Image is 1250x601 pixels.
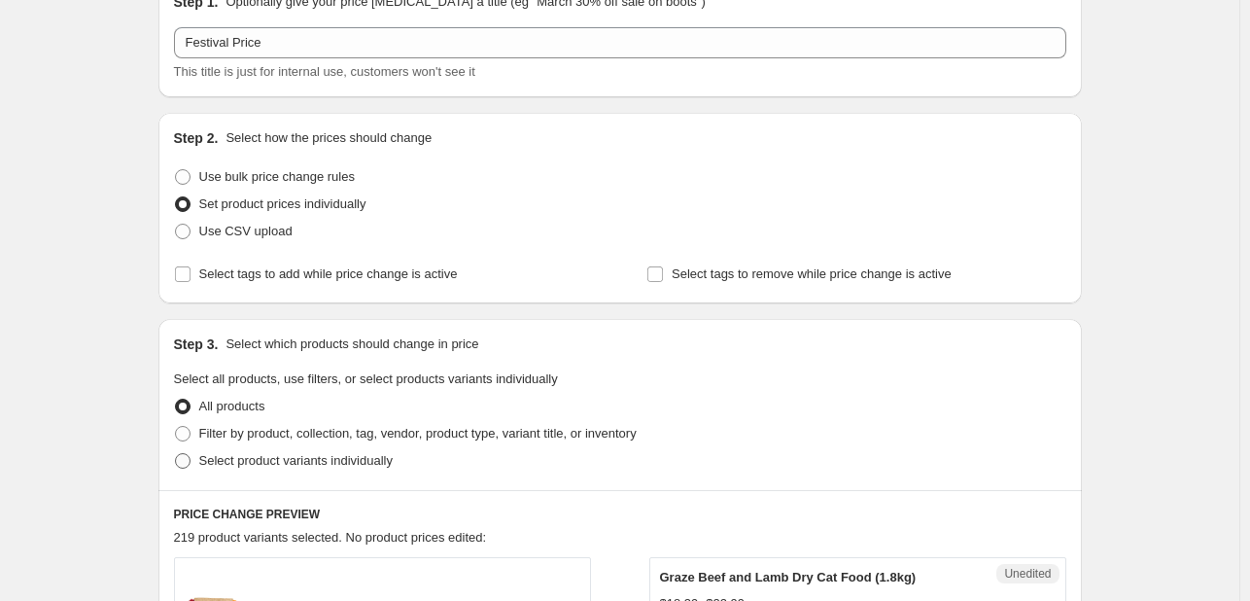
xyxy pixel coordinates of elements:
input: 30% off holiday sale [174,27,1066,58]
span: 219 product variants selected. No product prices edited: [174,530,487,545]
h2: Step 3. [174,335,219,354]
span: Select product variants individually [199,453,393,468]
span: Filter by product, collection, tag, vendor, product type, variant title, or inventory [199,426,637,441]
span: Select tags to add while price change is active [199,266,458,281]
span: This title is just for internal use, customers won't see it [174,64,475,79]
span: All products [199,399,265,413]
span: Select all products, use filters, or select products variants individually [174,371,558,386]
span: Select tags to remove while price change is active [672,266,952,281]
h6: PRICE CHANGE PREVIEW [174,507,1066,522]
span: Set product prices individually [199,196,366,211]
p: Select which products should change in price [226,335,478,354]
span: Unedited [1004,566,1051,582]
h2: Step 2. [174,128,219,148]
span: Use CSV upload [199,224,293,238]
p: Select how the prices should change [226,128,432,148]
span: Use bulk price change rules [199,169,355,184]
span: Graze Beef and Lamb Dry Cat Food (1.8kg) [660,570,917,584]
